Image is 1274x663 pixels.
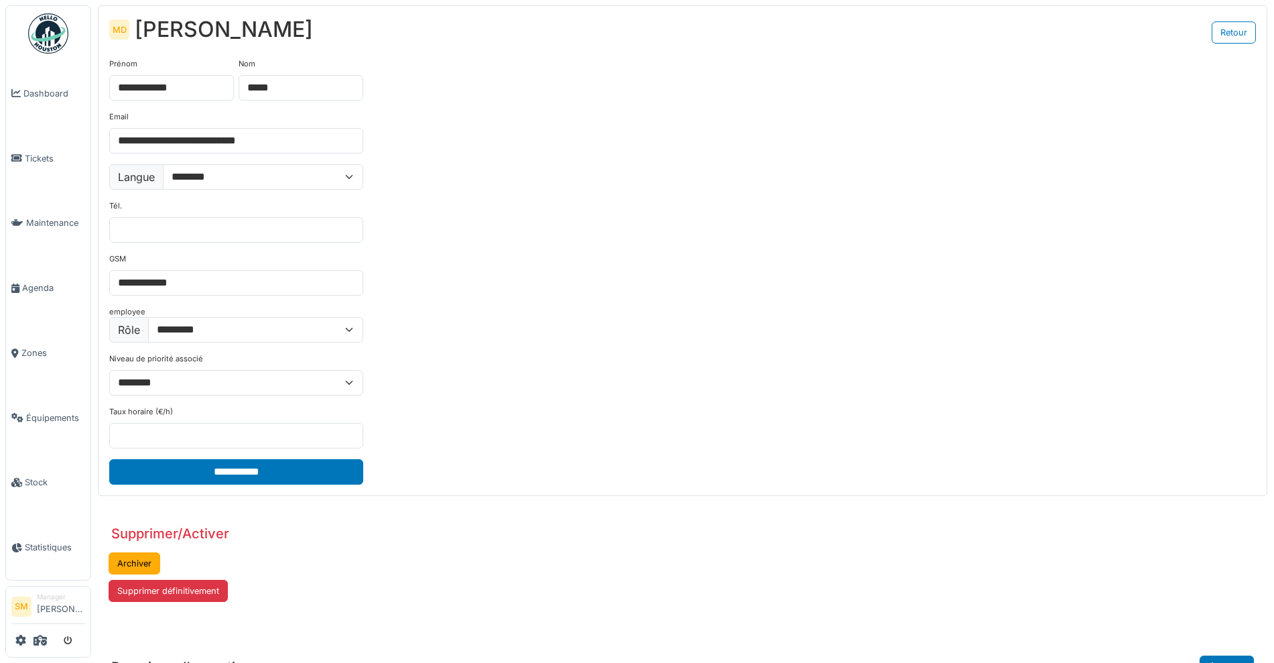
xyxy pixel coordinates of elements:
[6,126,90,191] a: Tickets
[37,592,85,621] li: [PERSON_NAME]
[109,58,137,70] label: Prénom
[21,347,85,359] span: Zones
[11,597,31,617] li: SM
[6,450,90,516] a: Stock
[6,385,90,450] a: Équipements
[25,541,85,554] span: Statistiques
[26,412,85,424] span: Équipements
[22,282,85,294] span: Agenda
[135,17,313,42] div: [PERSON_NAME]
[6,515,90,580] a: Statistiques
[109,111,129,123] label: Email
[11,592,85,624] a: SM Manager[PERSON_NAME]
[25,152,85,165] span: Tickets
[1212,21,1256,44] a: Retour
[6,255,90,320] a: Agenda
[239,58,255,70] label: Nom
[109,164,164,190] label: Langue
[109,253,126,265] label: GSM
[6,191,90,256] a: Maintenance
[109,552,160,575] button: Archiver
[37,592,85,602] div: Manager
[26,217,85,229] span: Maintenance
[109,58,363,485] form: employee
[109,406,173,418] label: Taux horaire (€/h)
[109,19,129,40] div: MD
[6,320,90,385] a: Zones
[111,526,229,542] h3: Supprimer/Activer
[109,580,228,602] button: Supprimer définitivement
[109,317,149,343] label: Rôle
[6,61,90,126] a: Dashboard
[25,476,85,489] span: Stock
[28,13,68,54] img: Badge_color-CXgf-gQk.svg
[109,200,122,212] label: Tél.
[109,353,203,365] label: Niveau de priorité associé
[23,87,85,100] span: Dashboard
